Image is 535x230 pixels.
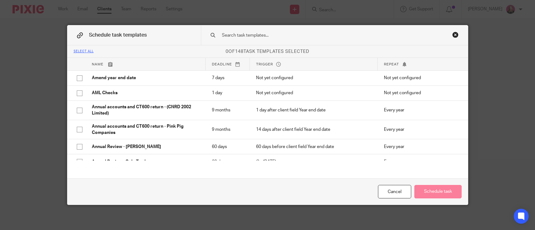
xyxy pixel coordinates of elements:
p: Not yet configured [384,90,459,96]
input: Search task templates... [221,32,428,39]
p: 60 days [212,144,244,150]
p: Trigger [256,62,371,67]
p: Deadline [212,62,243,67]
p: 60 days [212,159,244,165]
div: Select all [74,50,94,54]
p: Annual accounts and CT600 return - Pink Pig Companies [92,123,199,136]
div: Close this dialog window [452,32,459,38]
p: Every year [384,126,459,133]
p: of task templates selected [67,49,468,55]
p: Every year [384,107,459,113]
p: 1 day [212,90,244,96]
p: AML Checks [92,90,199,96]
p: Annual Review - [PERSON_NAME] [92,144,199,150]
p: 1 day after client field Year end date [256,107,371,113]
p: Amend year end date [92,75,199,81]
p: Annual Review - Sole Traders [92,159,199,165]
p: On [DATE] [256,159,371,165]
p: Every year [384,144,459,150]
p: Annual accounts and CT600 return - (CNRD 2002 Limited) [92,104,199,117]
p: Not yet configured [256,90,371,96]
p: 9 months [212,107,244,113]
button: Schedule task [414,185,462,198]
p: Every year [384,159,459,165]
p: 60 days before client field Year end date [256,144,371,150]
span: 148 [235,49,244,54]
p: 9 months [212,126,244,133]
div: Cancel [378,185,411,198]
p: 7 days [212,75,244,81]
span: 0 [226,49,228,54]
p: 14 days after client field Year end date [256,126,371,133]
p: Not yet configured [384,75,459,81]
p: Not yet configured [256,75,371,81]
p: Repeat [384,62,458,67]
span: Schedule task templates [89,33,147,38]
span: Name [92,63,103,66]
